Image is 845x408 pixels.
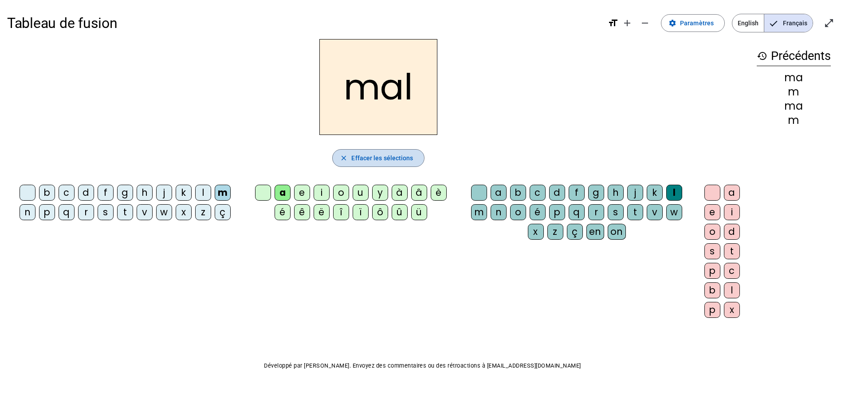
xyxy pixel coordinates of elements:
h1: Tableau de fusion [7,9,601,37]
div: m [471,204,487,220]
div: o [510,204,526,220]
div: û [392,204,408,220]
div: à [392,185,408,201]
div: è [431,185,447,201]
h2: mal [319,39,437,135]
div: o [704,224,720,240]
span: English [732,14,764,32]
div: g [117,185,133,201]
div: a [275,185,291,201]
div: i [314,185,330,201]
div: a [724,185,740,201]
div: n [491,204,507,220]
div: a [491,185,507,201]
div: r [588,204,604,220]
div: k [647,185,663,201]
div: w [156,204,172,220]
h3: Précédents [757,46,831,66]
mat-icon: add [622,18,633,28]
mat-icon: open_in_full [824,18,834,28]
div: p [704,302,720,318]
div: b [39,185,55,201]
div: c [59,185,75,201]
div: h [608,185,624,201]
div: j [156,185,172,201]
span: Paramètres [680,18,714,28]
div: ô [372,204,388,220]
div: c [530,185,546,201]
div: en [586,224,604,240]
mat-icon: format_size [608,18,618,28]
div: q [569,204,585,220]
div: t [724,243,740,259]
div: n [20,204,35,220]
div: l [195,185,211,201]
div: z [547,224,563,240]
div: m [757,115,831,126]
div: e [294,185,310,201]
span: Effacer les sélections [351,153,413,163]
div: e [704,204,720,220]
div: î [333,204,349,220]
div: m [215,185,231,201]
div: c [724,263,740,279]
p: Développé par [PERSON_NAME]. Envoyez des commentaires ou des rétroactions à [EMAIL_ADDRESS][DOMAI... [7,360,838,371]
div: ma [757,101,831,111]
div: ü [411,204,427,220]
div: p [549,204,565,220]
div: r [78,204,94,220]
div: b [510,185,526,201]
div: ç [215,204,231,220]
div: s [704,243,720,259]
div: ï [353,204,369,220]
div: â [411,185,427,201]
div: d [549,185,565,201]
div: t [627,204,643,220]
mat-button-toggle-group: Language selection [732,14,813,32]
div: d [724,224,740,240]
div: ê [294,204,310,220]
div: s [98,204,114,220]
div: v [647,204,663,220]
div: x [528,224,544,240]
div: g [588,185,604,201]
div: l [724,282,740,298]
div: s [608,204,624,220]
button: Paramètres [661,14,725,32]
div: l [666,185,682,201]
div: t [117,204,133,220]
div: ma [757,72,831,83]
div: o [333,185,349,201]
button: Augmenter la taille de la police [618,14,636,32]
div: ç [567,224,583,240]
div: f [569,185,585,201]
div: p [39,204,55,220]
div: d [78,185,94,201]
div: é [530,204,546,220]
div: h [137,185,153,201]
button: Entrer en plein écran [820,14,838,32]
div: b [704,282,720,298]
div: w [666,204,682,220]
button: Effacer les sélections [332,149,424,167]
div: x [724,302,740,318]
div: f [98,185,114,201]
div: é [275,204,291,220]
mat-icon: settings [668,19,676,27]
div: u [353,185,369,201]
mat-icon: remove [640,18,650,28]
mat-icon: history [757,51,767,61]
div: m [757,87,831,97]
div: q [59,204,75,220]
div: p [704,263,720,279]
mat-icon: close [340,154,348,162]
div: ë [314,204,330,220]
div: on [608,224,626,240]
span: Français [764,14,813,32]
div: y [372,185,388,201]
div: x [176,204,192,220]
button: Diminuer la taille de la police [636,14,654,32]
div: z [195,204,211,220]
div: k [176,185,192,201]
div: i [724,204,740,220]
